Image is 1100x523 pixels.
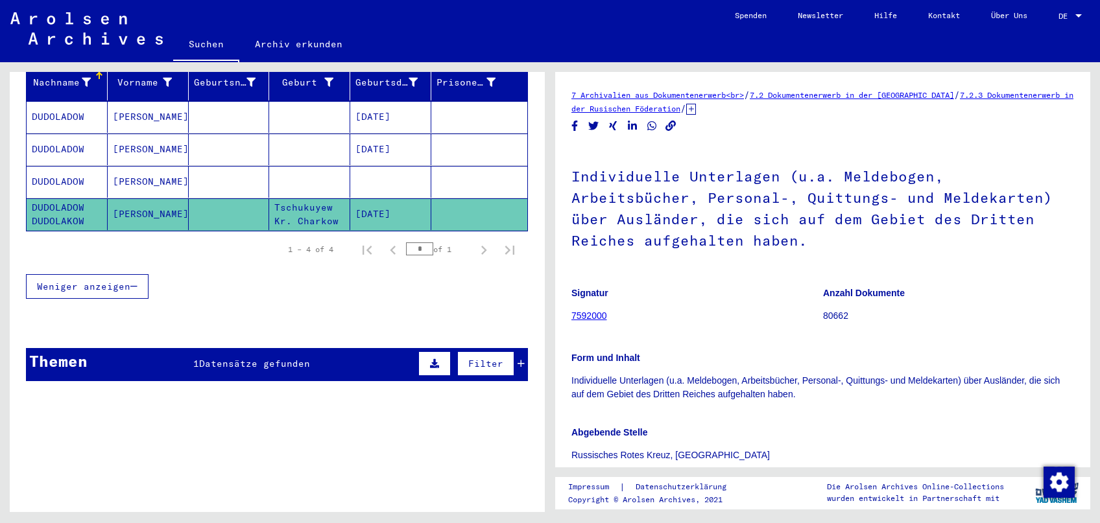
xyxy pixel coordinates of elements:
[568,480,619,494] a: Impressum
[436,76,496,89] div: Prisoner #
[664,118,678,134] button: Copy link
[194,76,256,89] div: Geburtsname
[108,134,189,165] mat-cell: [PERSON_NAME]
[1043,466,1074,497] div: Zustimmung ändern
[625,480,742,494] a: Datenschutzerklärung
[108,64,189,100] mat-header-cell: Vorname
[199,358,310,369] span: Datensätze gefunden
[436,72,512,93] div: Prisoner #
[108,101,189,133] mat-cell: [PERSON_NAME]
[32,72,107,93] div: Nachname
[194,72,272,93] div: Geburtsname
[113,76,172,89] div: Vorname
[827,481,1004,493] p: Die Arolsen Archives Online-Collections
[29,349,88,373] div: Themen
[350,64,431,100] mat-header-cell: Geburtsdatum
[954,89,960,100] span: /
[27,166,108,198] mat-cell: DUDOLADOW
[571,353,640,363] b: Form und Inhalt
[823,288,905,298] b: Anzahl Dokumente
[37,281,130,292] span: Weniger anzeigen
[173,29,239,62] a: Suchen
[571,427,647,437] b: Abgebende Stelle
[32,76,91,89] div: Nachname
[571,310,607,321] a: 7592000
[27,64,108,100] mat-header-cell: Nachname
[26,274,149,299] button: Weniger anzeigen
[571,146,1074,268] h1: Individuelle Unterlagen (u.a. Meldebogen, Arbeitsbücher, Personal-, Quittungs- und Meldekarten) ü...
[380,237,406,262] button: Previous page
[744,89,750,100] span: /
[350,198,431,230] mat-cell: [DATE]
[274,72,350,93] div: Geburt‏
[626,118,640,134] button: Share on LinkedIn
[457,351,514,376] button: Filter
[27,134,108,165] mat-cell: DUDOLADOW
[350,134,431,165] mat-cell: [DATE]
[10,12,163,45] img: Arolsen_neg.svg
[750,90,954,100] a: 7.2 Dokumentenerwerb in der [GEOGRAPHIC_DATA]
[189,64,270,100] mat-header-cell: Geburtsname
[27,198,108,230] mat-cell: DUDOLADOW DUDOLAKOW
[497,237,523,262] button: Last page
[193,358,199,369] span: 1
[571,448,1074,462] p: Russisches Rotes Kreuz, [GEOGRAPHIC_DATA]
[571,288,608,298] b: Signatur
[355,76,418,89] div: Geburtsdatum
[1033,476,1081,509] img: yv_logo.png
[269,198,350,230] mat-cell: Tschukuyew Kr. Charkow
[568,480,742,494] div: |
[274,76,333,89] div: Geburt‏
[239,29,358,60] a: Archiv erkunden
[354,237,380,262] button: First page
[680,102,686,114] span: /
[587,118,601,134] button: Share on Twitter
[571,374,1074,401] p: Individuelle Unterlagen (u.a. Meldebogen, Arbeitsbücher, Personal-, Quittungs- und Meldekarten) ü...
[269,64,350,100] mat-header-cell: Geburt‏
[471,237,497,262] button: Next page
[1044,467,1075,498] img: Zustimmung ändern
[108,198,189,230] mat-cell: [PERSON_NAME]
[823,309,1074,323] p: 80662
[606,118,620,134] button: Share on Xing
[468,358,503,369] span: Filter
[568,494,742,506] p: Copyright © Arolsen Archives, 2021
[431,64,527,100] mat-header-cell: Prisoner #
[108,166,189,198] mat-cell: [PERSON_NAME]
[27,101,108,133] mat-cell: DUDOLADOW
[571,90,744,100] a: 7 Archivalien aus Dokumentenerwerb<br>
[568,118,582,134] button: Share on Facebook
[113,72,188,93] div: Vorname
[827,493,1004,504] p: wurden entwickelt in Partnerschaft mit
[355,72,434,93] div: Geburtsdatum
[406,243,471,255] div: of 1
[1058,12,1073,21] span: DE
[645,118,659,134] button: Share on WhatsApp
[350,101,431,133] mat-cell: [DATE]
[288,244,333,255] div: 1 – 4 of 4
